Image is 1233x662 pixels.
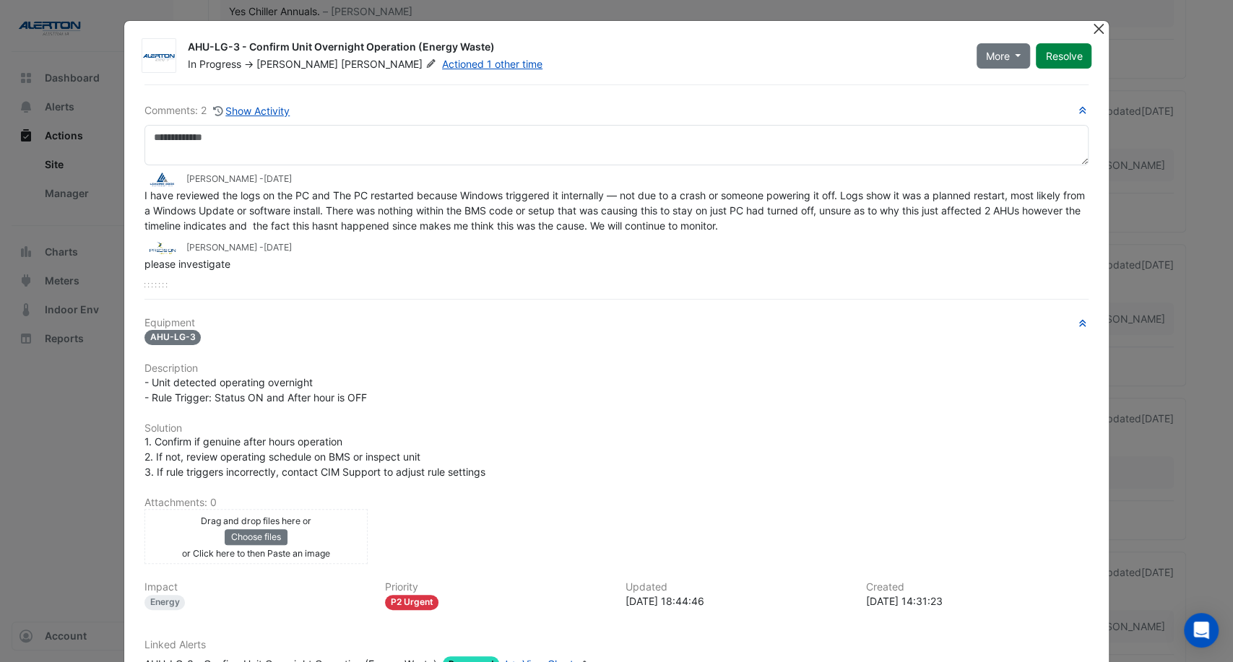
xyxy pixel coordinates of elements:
[212,103,291,119] button: Show Activity
[1091,21,1106,36] button: Close
[977,43,1031,69] button: More
[626,593,849,609] div: [DATE] 18:44:46
[626,581,849,593] h6: Updated
[225,529,287,545] button: Choose files
[144,330,202,345] span: AHU-LG-3
[341,57,439,71] span: [PERSON_NAME]
[144,595,186,610] div: Energy
[442,58,542,70] a: Actioned 1 other time
[144,422,1089,435] h6: Solution
[144,258,230,270] span: please investigate
[865,581,1089,593] h6: Created
[201,515,311,526] small: Drag and drop files here or
[144,497,1089,509] h6: Attachments: 0
[144,317,1089,329] h6: Equipment
[188,58,241,70] span: In Progress
[256,58,338,70] span: [PERSON_NAME]
[244,58,254,70] span: ->
[144,103,291,119] div: Comments: 2
[144,376,367,404] span: - Unit detected operating overnight - Rule Trigger: Status ON and After hour is OFF
[385,581,608,593] h6: Priority
[142,49,176,64] img: Alerton
[144,639,1089,651] h6: Linked Alerts
[144,362,1089,375] h6: Description
[865,593,1089,609] div: [DATE] 14:31:23
[1184,613,1219,648] div: Open Intercom Messenger
[986,48,1010,64] span: More
[144,435,485,478] span: 1. Confirm if genuine after hours operation 2. If not, review operating schedule on BMS or inspec...
[144,189,1088,232] span: I have reviewed the logs on the PC and The PC restarted because Windows triggered it internally —...
[144,172,181,188] img: Leading Edge Automation
[182,548,330,559] small: or Click here to then Paste an image
[186,173,292,186] small: [PERSON_NAME] -
[264,242,292,253] span: 2025-08-08 14:31:23
[188,40,959,57] div: AHU-LG-3 - Confirm Unit Overnight Operation (Energy Waste)
[264,173,292,184] span: 2025-08-11 18:44:46
[144,581,368,593] h6: Impact
[1036,43,1091,69] button: Resolve
[144,240,181,256] img: Precision Group
[385,595,439,610] div: P2 Urgent
[186,241,292,254] small: [PERSON_NAME] -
